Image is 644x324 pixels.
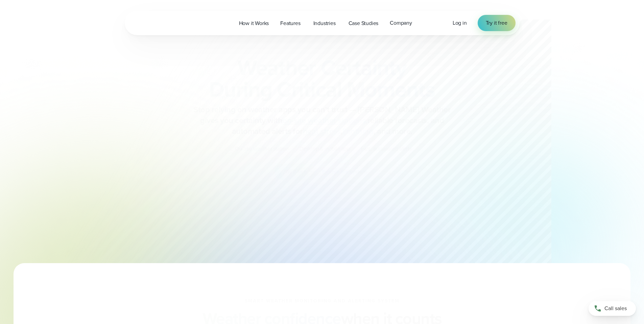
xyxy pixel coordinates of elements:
span: Company [390,19,412,27]
a: Try it free [478,15,516,31]
a: How it Works [233,16,275,30]
span: Call sales [604,304,627,313]
a: Case Studies [343,16,384,30]
a: Log in [453,19,467,27]
span: Features [280,19,300,27]
span: Industries [313,19,336,27]
span: Case Studies [349,19,379,27]
a: Call sales [589,301,636,316]
span: How it Works [239,19,269,27]
span: Try it free [486,19,507,27]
